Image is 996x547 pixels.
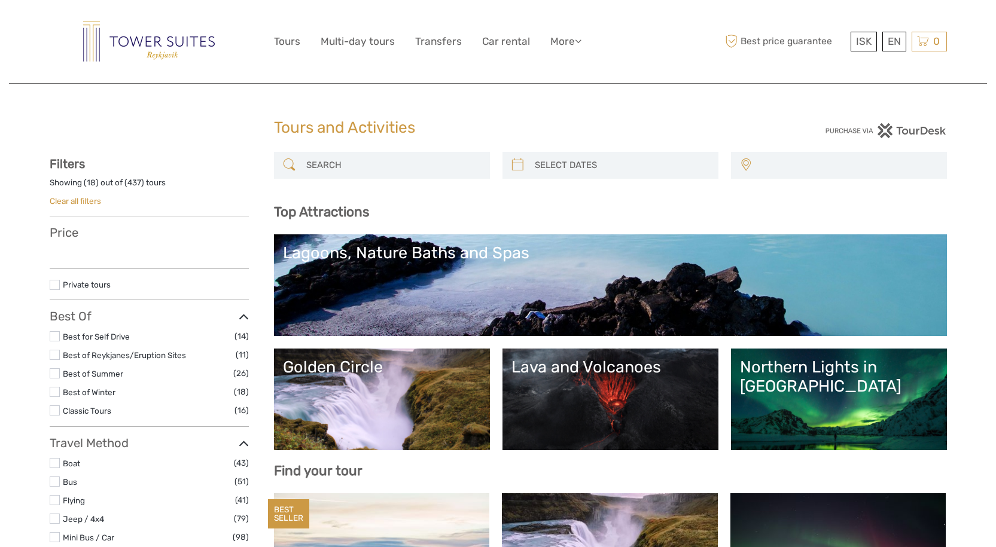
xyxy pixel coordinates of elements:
[234,456,249,470] span: (43)
[236,348,249,362] span: (11)
[550,33,581,50] a: More
[882,32,906,51] div: EN
[283,357,481,377] div: Golden Circle
[63,369,123,378] a: Best of Summer
[235,493,249,507] span: (41)
[530,155,712,176] input: SELECT DATES
[63,514,104,524] a: Jeep / 4x4
[825,123,946,138] img: PurchaseViaTourDesk.png
[63,387,115,397] a: Best of Winter
[931,35,942,47] span: 0
[511,357,709,377] div: Lava and Volcanoes
[50,225,249,240] h3: Price
[482,33,530,50] a: Car rental
[301,155,484,176] input: SEARCH
[321,33,395,50] a: Multi-day tours
[63,459,80,468] a: Boat
[856,35,872,47] span: ISK
[63,477,77,487] a: Bus
[234,329,249,343] span: (14)
[63,496,85,505] a: Flying
[511,357,709,441] a: Lava and Volcanoes
[740,357,938,396] div: Northern Lights in [GEOGRAPHIC_DATA]
[283,243,938,262] div: Lagoons, Nature Baths and Spas
[274,463,363,479] b: Find your tour
[63,280,111,289] a: Private tours
[274,33,300,50] a: Tours
[415,33,462,50] a: Transfers
[234,385,249,399] span: (18)
[234,475,249,488] span: (51)
[50,157,85,171] strong: Filters
[63,406,111,415] a: Classic Tours
[283,357,481,441] a: Golden Circle
[87,177,96,188] label: 18
[50,177,249,195] div: Showing ( ) out of ( ) tours
[283,243,938,327] a: Lagoons, Nature Baths and Spas
[50,196,101,206] a: Clear all filters
[63,533,114,542] a: Mini Bus / Car
[233,530,249,544] span: (98)
[50,436,249,450] h3: Travel Method
[63,332,130,341] a: Best for Self Drive
[234,512,249,525] span: (79)
[723,32,848,51] span: Best price guarantee
[233,366,249,380] span: (26)
[268,499,309,529] div: BEST SELLER
[63,350,186,360] a: Best of Reykjanes/Eruption Sites
[50,309,249,323] h3: Best Of
[740,357,938,441] a: Northern Lights in [GEOGRAPHIC_DATA]
[234,404,249,417] span: (16)
[274,118,723,137] h1: Tours and Activities
[274,204,369,220] b: Top Attractions
[127,177,141,188] label: 437
[83,22,215,62] img: Reykjavik Residence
